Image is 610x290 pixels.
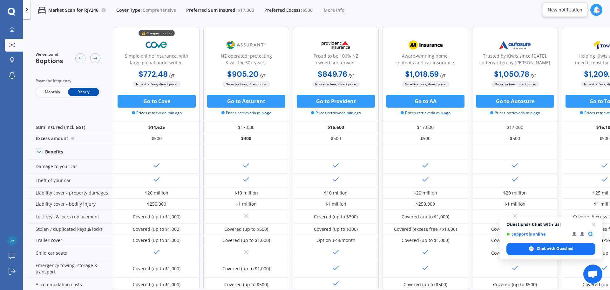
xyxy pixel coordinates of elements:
[36,78,100,84] div: Payment frequency
[203,122,289,133] div: $17,000
[349,72,354,78] span: / yr
[222,265,270,272] div: Covered (up to $1,000)
[293,122,379,133] div: $15,600
[416,201,435,207] div: $250,000
[491,226,539,232] div: Covered (up to $1,000)
[491,237,539,244] div: Covered (up to $1,000)
[143,7,176,13] span: Comprehensive
[28,122,114,133] div: Sum insured (incl. GST)
[37,88,68,96] span: Monthly
[133,226,180,232] div: Covered (up to $1,000)
[472,122,558,133] div: $17,000
[227,69,259,79] b: $905.20
[312,81,360,87] span: No extra fees, direct price.
[139,69,168,79] b: $772.48
[68,88,99,96] span: Yearly
[401,110,451,116] span: Prices retrieved a min ago
[133,81,181,87] span: No extra fees, direct price.
[472,133,558,144] div: $500
[315,37,357,53] img: Provident.png
[147,201,166,207] div: $250,000
[311,110,361,116] span: Prices retrieved a min ago
[440,72,446,78] span: / yr
[36,52,63,57] span: We've found
[114,133,200,144] div: $500
[222,81,270,87] span: No extra fees, direct price.
[325,201,346,207] div: $1 million
[260,72,266,78] span: / yr
[133,214,180,220] div: Covered (up to $1,000)
[28,173,114,187] div: Theft of your car
[28,224,114,235] div: Stolen / duplicated keys & locks
[38,6,46,14] img: car.f15378c7a67c060ca3f3.svg
[537,246,573,251] span: Chat with Quashed
[224,281,268,288] div: Covered (up to $500)
[402,237,449,244] div: Covered (up to $1,000)
[388,53,463,68] div: Award-winning home, contents and car insurance.
[224,226,268,232] div: Covered (up to $500)
[302,7,313,13] span: $500
[221,110,271,116] span: Prices retrieved a min ago
[493,281,537,288] div: Covered (up to $500)
[548,7,582,13] div: New notification
[207,95,285,108] button: Go to Assurant
[133,265,180,272] div: Covered (up to $1,000)
[405,69,439,79] b: $1,018.59
[494,37,536,53] img: Autosure.webp
[314,226,358,232] div: Covered (up to $300)
[28,246,114,260] div: Child car seats
[506,243,595,255] div: Chat with Quashed
[298,53,373,68] div: Proud to be 100% NZ owned and driven.
[118,95,196,108] button: Go to Cove
[234,190,258,196] div: $10 million
[186,7,237,13] span: Preferred Sum Insured:
[386,95,464,108] button: Go to AA
[225,37,267,53] img: Assurant.png
[394,226,457,232] div: Covered (excess free <$1,000)
[505,201,525,207] div: $1 million
[490,110,540,116] span: Prices retrieved a min ago
[414,190,437,196] div: $20 million
[318,69,347,79] b: $849.76
[28,133,114,144] div: Excess amount
[316,237,356,244] div: Option $<8/month
[48,7,98,13] p: Market Scan for RJY246
[133,237,180,244] div: Covered (up to $1,000)
[402,81,450,87] span: No extra fees, direct price.
[45,149,63,155] div: Benefits
[324,7,344,13] span: More info
[139,30,175,36] div: 💰 Cheapest option
[136,37,178,53] img: Cove.webp
[491,81,539,87] span: No extra fees, direct price.
[116,7,142,13] span: Cover Type:
[7,236,17,245] img: 4005ff6056ba6bfb37146a423cccf161
[209,53,284,68] div: NZ operated; protecting Kiwis for 30+ years.
[293,133,379,144] div: $500
[494,69,529,79] b: $1,050.78
[314,214,358,220] div: Covered (up to $300)
[478,53,552,68] div: Trusted by Kiwis since [DATE]. Underwritten by [PERSON_NAME].
[28,260,114,278] div: Emergency towing, storage & transport
[297,95,375,108] button: Go to Provident
[506,232,568,237] span: Support is online
[28,235,114,246] div: Trailer cover
[133,281,180,288] div: Covered (up to $1,000)
[402,214,449,220] div: Covered (up to $1,000)
[36,57,63,65] span: 6 options
[236,201,257,207] div: $1 million
[119,53,194,68] div: Simple online insurance, with large global underwriter.
[583,265,602,284] div: Open chat
[203,133,289,144] div: $400
[264,7,302,13] span: Preferred Excess:
[531,72,536,78] span: / yr
[145,190,168,196] div: $20 million
[491,250,539,256] div: Covered (if kept in car)
[506,222,595,227] span: Questions? Chat with us!
[222,237,270,244] div: Covered (up to $1,000)
[383,122,468,133] div: $17,000
[28,210,114,224] div: Lost keys & locks replacement
[28,187,114,199] div: Liability cover - property damages
[238,7,254,13] span: $17,000
[503,190,527,196] div: $20 million
[28,159,114,173] div: Damage to your car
